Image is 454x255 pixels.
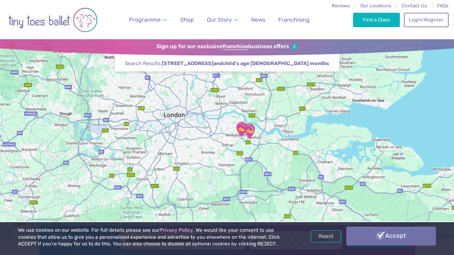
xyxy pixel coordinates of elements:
span: News [251,16,265,23]
a: Franchising [275,13,313,27]
a: Shop [177,13,197,27]
a: Find a Class [353,13,400,27]
img: tiny toes ballet [8,4,97,36]
span: Franchising [278,16,310,23]
a: Accept [346,227,436,245]
span: Programme [129,16,161,23]
a: Reviews [332,3,350,9]
a: Sign up for our exclusivefranchisebusiness offers [156,43,298,50]
span: Shop [180,16,194,23]
a: Privacy Policy [160,227,193,233]
a: Login/Register [404,13,449,27]
strong: and [162,60,329,66]
a: Programme [126,13,170,27]
span: [STREET_ADDRESS] [162,60,213,67]
span: child's age [DEMOGRAPHIC_DATA] months [223,60,329,67]
a: Contact Us [402,3,427,9]
a: News [248,13,268,27]
span: Our Story [207,16,232,23]
a: Our Story [204,13,241,27]
strong: franchise [223,43,248,50]
div: The Mick Jagger Centre [239,121,260,142]
a: Reject [311,230,341,242]
div: Hall Place Sports Pavilion [231,119,252,140]
p: We use cookies on our website. For full details please see our . We would like your consent to us... [18,227,290,248]
a: FAQs [437,3,449,9]
a: Our Locations [360,3,392,9]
